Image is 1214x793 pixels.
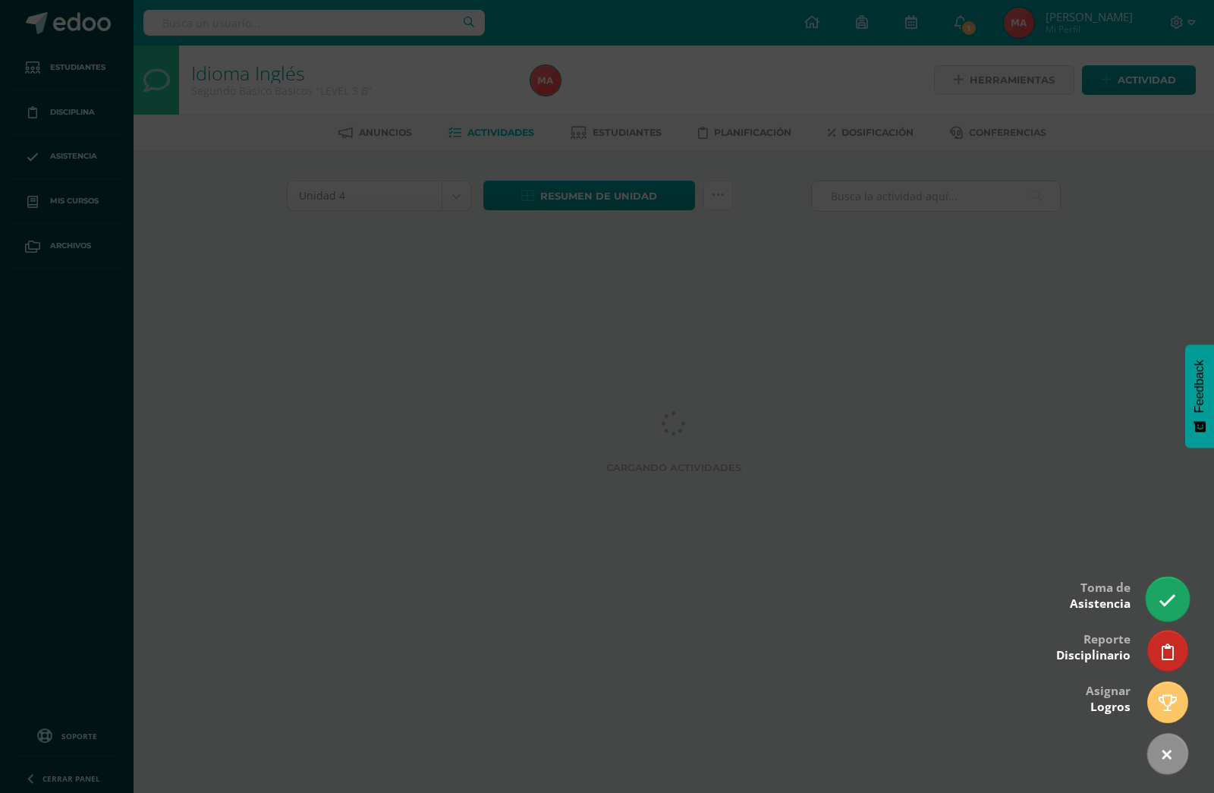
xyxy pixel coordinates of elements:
span: Logros [1090,699,1131,715]
div: Asignar [1086,673,1131,722]
button: Feedback - Mostrar encuesta [1185,345,1214,448]
span: Feedback [1193,360,1206,413]
span: Disciplinario [1056,647,1131,663]
div: Toma de [1070,570,1131,619]
span: Asistencia [1070,596,1131,612]
div: Reporte [1056,621,1131,671]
